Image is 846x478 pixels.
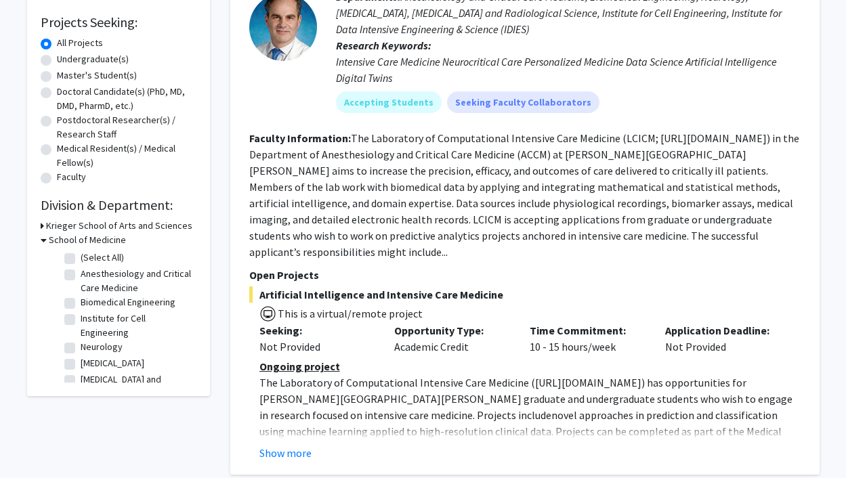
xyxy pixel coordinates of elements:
span: This is a virtual/remote project [276,307,423,320]
h2: Division & Department: [41,197,196,213]
u: Ongoing project [259,360,340,373]
p: Opportunity Type: [394,322,509,339]
label: All Projects [57,36,103,50]
div: Academic Credit [384,322,520,355]
b: Faculty Information: [249,131,351,145]
label: Doctoral Candidate(s) (PhD, MD, DMD, PharmD, etc.) [57,85,196,113]
label: Biomedical Engineering [81,295,175,309]
span: Artificial Intelligence and Intensive Care Medicine [249,286,801,303]
label: Faculty [57,170,86,184]
span: The Laboratory of Computational Intensive Care Medicine ( [259,376,535,389]
span: ) has opportunities for [PERSON_NAME][GEOGRAPHIC_DATA][PERSON_NAME] graduate and undergraduate st... [259,376,792,422]
div: 10 - 15 hours/week [520,322,655,355]
h2: Projects Seeking: [41,14,196,30]
div: Intensive Care Medicine Neurocritical Care Personalized Medicine Data Science Artificial Intellig... [336,53,801,86]
label: (Select All) [81,251,124,265]
span: novel approaches in prediction and classification using machine learning applied to high-resoluti... [259,408,782,454]
label: [MEDICAL_DATA] [81,356,144,370]
iframe: Chat [10,417,58,468]
h3: School of Medicine [49,233,126,247]
div: Not Provided [259,339,375,355]
h3: Krieger School of Arts and Sciences [46,219,192,233]
p: Seeking: [259,322,375,339]
mat-chip: Accepting Students [336,91,442,113]
label: Medical Resident(s) / Medical Fellow(s) [57,142,196,170]
fg-read-more: The Laboratory of Computational Intensive Care Medicine (LCICM; [URL][DOMAIN_NAME]) in the Depart... [249,131,799,259]
label: Neurology [81,340,123,354]
p: Time Commitment: [530,322,645,339]
button: Show more [259,445,312,461]
label: Master's Student(s) [57,68,137,83]
label: Postdoctoral Researcher(s) / Research Staff [57,113,196,142]
label: [MEDICAL_DATA] and Radiological Science [81,372,193,401]
div: Not Provided [655,322,790,355]
label: Undergraduate(s) [57,52,129,66]
label: Institute for Cell Engineering [81,311,193,340]
mat-chip: Seeking Faculty Collaborators [447,91,599,113]
p: Application Deadline: [665,322,780,339]
p: Open Projects [249,267,801,283]
label: Anesthesiology and Critical Care Medicine [81,267,193,295]
b: Research Keywords: [336,39,431,52]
